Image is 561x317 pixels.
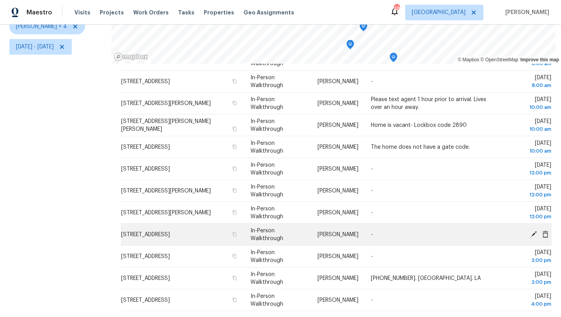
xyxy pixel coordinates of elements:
span: [PERSON_NAME] [318,188,358,194]
span: [GEOGRAPHIC_DATA] [412,9,466,16]
span: [DATE] [500,250,551,264]
span: [PERSON_NAME] [318,166,358,172]
span: The home does not have a gate code. [371,144,470,150]
span: In-Person Walkthrough [251,294,283,307]
span: [STREET_ADDRESS] [121,276,170,281]
span: [DATE] - [DATE] [16,43,54,51]
div: 2:00 pm [500,256,551,264]
span: - [371,79,373,84]
span: In-Person Walkthrough [251,97,283,110]
span: Tasks [178,10,194,15]
span: Properties [204,9,234,16]
button: Copy Address [231,296,238,303]
span: [PERSON_NAME] [318,123,358,128]
span: Cancel [540,230,551,237]
span: Visits [74,9,90,16]
button: Copy Address [231,78,238,85]
a: Mapbox [458,57,479,62]
button: Copy Address [231,165,238,172]
button: Copy Address [231,187,238,194]
span: [DATE] [500,206,551,221]
div: Map marker [390,53,397,65]
span: [PERSON_NAME] [318,79,358,84]
span: Please text agent 1 hour prior to arrival. Lives over an hour away. [371,97,486,110]
div: Map marker [360,22,367,34]
span: [DATE] [500,272,551,286]
span: In-Person Walkthrough [251,228,283,241]
span: Projects [100,9,124,16]
span: [PERSON_NAME] [318,232,358,237]
span: [DATE] [500,162,551,177]
span: [PERSON_NAME] [318,101,358,106]
span: [PERSON_NAME] + 4 [16,23,67,30]
button: Copy Address [231,143,238,150]
span: In-Person Walkthrough [251,272,283,285]
span: In-Person Walkthrough [251,119,283,132]
div: 12:00 pm [500,191,551,199]
button: Copy Address [231,253,238,260]
span: [DATE] [500,97,551,111]
div: 10:00 am [500,103,551,111]
span: [STREET_ADDRESS][PERSON_NAME] [121,210,211,215]
span: [DATE] [500,53,551,68]
span: Geo Assignments [243,9,294,16]
span: In-Person Walkthrough [251,206,283,219]
span: [PERSON_NAME] [318,297,358,303]
span: In-Person Walkthrough [251,162,283,176]
span: [PERSON_NAME] [318,276,358,281]
span: [STREET_ADDRESS] [121,144,170,150]
span: [PERSON_NAME] [502,9,549,16]
span: - [371,188,373,194]
span: In-Person Walkthrough [251,53,283,66]
span: - [371,210,373,215]
div: 2:00 pm [500,278,551,286]
span: [STREET_ADDRESS][PERSON_NAME] [121,188,211,194]
a: Improve this map [520,57,559,62]
span: - [371,166,373,172]
span: In-Person Walkthrough [251,141,283,154]
span: [PERSON_NAME] [318,254,358,259]
span: In-Person Walkthrough [251,250,283,263]
span: [DATE] [500,294,551,308]
span: - [371,297,373,303]
div: Map marker [346,40,354,52]
span: [DATE] [500,119,551,133]
button: Copy Address [231,125,238,132]
div: 48 [394,5,399,12]
span: In-Person Walkthrough [251,184,283,198]
span: Work Orders [133,9,169,16]
span: In-Person Walkthrough [251,75,283,88]
span: [STREET_ADDRESS][PERSON_NAME][PERSON_NAME] [121,119,211,132]
span: [STREET_ADDRESS][PERSON_NAME] [121,101,211,106]
span: [PHONE_NUMBER]. [GEOGRAPHIC_DATA]. LA [371,276,481,281]
span: [DATE] [500,75,551,89]
span: Home is vacant- Lockbox code 2890 [371,123,467,128]
span: [DATE] [500,184,551,199]
span: - [371,232,373,237]
button: Copy Address [231,100,238,107]
span: [STREET_ADDRESS] [121,297,170,303]
div: 10:00 am [500,147,551,155]
span: - [371,254,373,259]
span: [PERSON_NAME] [318,144,358,150]
span: Edit [528,230,540,237]
span: [STREET_ADDRESS] [121,254,170,259]
span: [STREET_ADDRESS] [121,232,170,237]
span: [STREET_ADDRESS] [121,79,170,84]
div: 12:00 pm [500,169,551,177]
div: 4:00 pm [500,300,551,308]
div: 8:00 am [500,82,551,89]
div: 10:00 am [500,125,551,133]
span: [PERSON_NAME] [318,210,358,215]
button: Copy Address [231,274,238,281]
div: 8:00 am [500,60,551,68]
a: Mapbox homepage [114,52,148,61]
span: [STREET_ADDRESS] [121,166,170,172]
button: Copy Address [231,231,238,238]
a: OpenStreetMap [480,57,518,62]
span: [DATE] [500,141,551,155]
span: Maestro [26,9,52,16]
div: 12:00 pm [500,213,551,221]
